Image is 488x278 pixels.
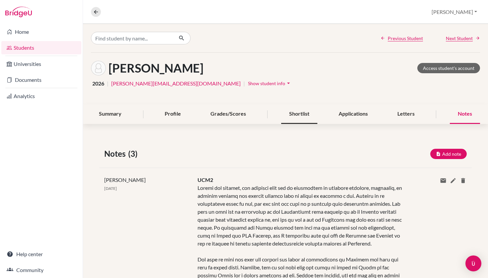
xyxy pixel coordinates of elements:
[91,104,129,124] div: Summary
[1,263,81,277] a: Community
[248,81,285,86] span: Show student info
[5,7,32,17] img: Bridge-U
[91,61,106,76] img: Annamária Boros's avatar
[128,148,140,160] span: (3)
[388,35,423,42] span: Previous Student
[203,104,254,124] div: Grades/Scores
[1,73,81,86] a: Documents
[430,149,467,159] button: Add note
[91,32,173,44] input: Find student by name...
[104,186,117,191] span: [DATE]
[281,104,317,124] div: Shortlist
[331,104,376,124] div: Applications
[1,248,81,261] a: Help center
[109,61,203,75] h1: [PERSON_NAME]
[465,255,481,271] div: Open Intercom Messenger
[92,80,104,87] span: 2026
[248,78,292,88] button: Show student infoarrow_drop_down
[111,80,241,87] a: [PERSON_NAME][EMAIL_ADDRESS][DOMAIN_NAME]
[417,63,480,73] a: Access student's account
[1,41,81,54] a: Students
[243,80,245,87] span: |
[104,148,128,160] span: Notes
[1,89,81,103] a: Analytics
[446,35,473,42] span: Next Student
[429,6,480,18] button: [PERSON_NAME]
[285,80,292,86] i: arrow_drop_down
[389,104,423,124] div: Letters
[104,177,146,183] span: [PERSON_NAME]
[107,80,109,87] span: |
[198,177,213,183] span: UCM2
[450,104,480,124] div: Notes
[157,104,189,124] div: Profile
[1,25,81,38] a: Home
[1,57,81,71] a: Universities
[380,35,423,42] a: Previous Student
[446,35,480,42] a: Next Student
